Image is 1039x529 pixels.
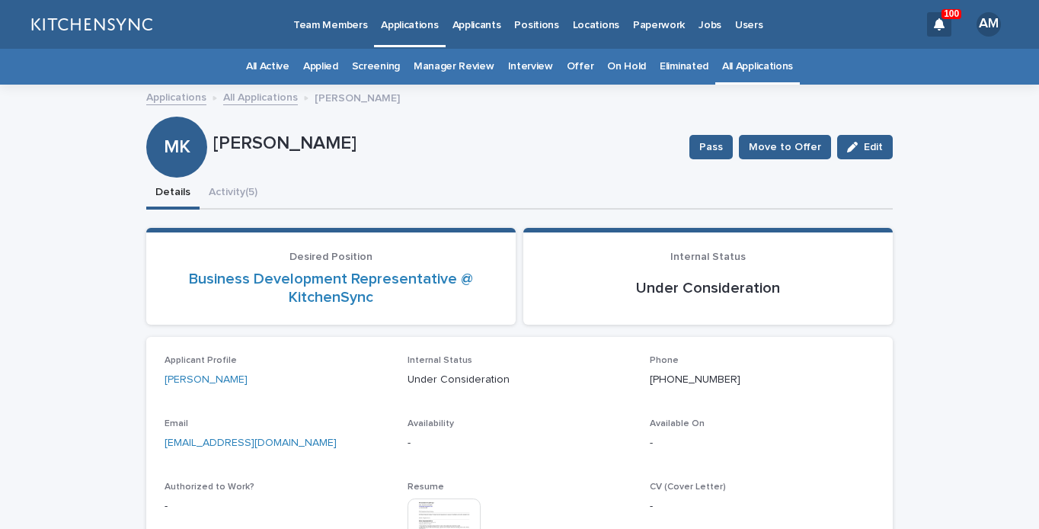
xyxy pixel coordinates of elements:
p: [PERSON_NAME] [315,88,400,105]
a: [PERSON_NAME] [165,372,248,388]
span: Desired Position [289,252,372,262]
a: All Applications [223,88,298,105]
button: Activity (5) [200,178,267,210]
span: Internal Status [670,252,746,262]
a: Applications [146,88,206,105]
span: Email [165,419,188,428]
p: Under Consideration [408,372,632,388]
p: Under Consideration [542,279,874,297]
div: 100 [927,12,951,37]
a: Offer [567,49,593,85]
div: AM [977,12,1001,37]
p: - [408,435,632,451]
a: Manager Review [414,49,494,85]
span: Move to Offer [749,139,821,155]
span: Phone [650,356,679,365]
button: Details [146,178,200,210]
a: All Applications [722,49,793,85]
span: Availability [408,419,454,428]
a: Eliminated [660,49,708,85]
button: Pass [689,135,733,159]
p: [PERSON_NAME] [213,133,677,155]
p: - [165,499,389,515]
a: Business Development Representative @ KitchenSync [165,270,497,306]
p: 100 [944,8,959,19]
button: Edit [837,135,893,159]
a: Screening [352,49,400,85]
span: Resume [408,483,444,492]
p: - [650,499,874,515]
a: Applied [303,49,338,85]
a: [EMAIL_ADDRESS][DOMAIN_NAME] [165,438,337,448]
p: - [650,435,874,451]
div: MK [146,75,207,158]
span: CV (Cover Letter) [650,483,726,492]
span: Internal Status [408,356,472,365]
span: Applicant Profile [165,356,237,365]
span: Authorized to Work? [165,483,254,492]
a: All Active [246,49,289,85]
button: Move to Offer [739,135,831,159]
img: lGNCzQTxQVKGkIr0XjOy [30,9,152,40]
span: Available On [650,419,705,428]
span: Pass [699,139,723,155]
a: On Hold [607,49,646,85]
a: [PHONE_NUMBER] [650,374,740,385]
span: Edit [864,142,883,152]
a: Interview [508,49,553,85]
